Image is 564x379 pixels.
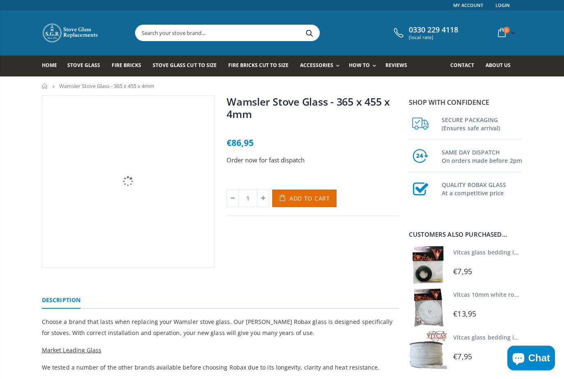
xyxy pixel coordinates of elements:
[42,318,392,337] span: Choose a brand that lasts when replacing your Wamsler stove glass. Our [PERSON_NAME] Robax glass ...
[486,62,511,69] span: About us
[349,55,380,76] a: How To
[42,363,379,371] span: We tested a number of the other brands available before choosing Robax due to its longevity, clar...
[300,55,344,76] a: Accessories
[67,62,100,69] span: Stove Glass
[153,62,216,69] span: Stove Glass Cut To Size
[409,288,447,326] img: Vitcas white rope, glue and gloves kit 10mm
[227,155,399,165] p: Order now for fast dispatch
[42,346,101,354] span: Market Leading Glass
[450,62,474,69] span: Contact
[228,55,295,76] a: Fire Bricks Cut To Size
[112,55,147,76] a: Fire Bricks
[495,25,517,41] a: 0
[228,62,289,69] span: Fire Bricks Cut To Size
[59,82,154,90] span: Wamsler Stove Glass - 365 x 455 x 4mm
[409,97,522,107] p: Shop with confidence
[42,62,57,69] span: Home
[112,62,141,69] span: Fire Bricks
[385,62,407,69] span: Reviews
[385,55,413,76] a: Reviews
[453,351,472,361] span: €7,95
[409,231,522,238] div: Customers also purchased...
[272,189,337,207] button: Add to Cart
[450,55,480,76] a: Contact
[409,246,447,284] img: Vitcas stove glass bedding in tape
[135,25,411,41] input: Search your stove brand...
[42,23,99,43] img: Stove Glass Replacement
[289,194,330,202] span: Add to Cart
[505,346,557,372] inbox-online-store-chat: Shopify online store chat
[453,266,472,276] span: €7,95
[153,55,222,76] a: Stove Glass Cut To Size
[442,147,522,165] h3: SAME DAY DISPATCH On orders made before 2pm
[227,137,254,148] span: €86,95
[409,25,458,35] span: 0330 229 4118
[442,179,522,197] h3: QUALITY ROBAX GLASS At a competitive price
[42,292,80,309] a: Description
[392,25,458,40] a: 0330 229 4118 (local rate)
[409,35,458,40] span: (local rate)
[349,62,370,69] span: How To
[453,309,476,319] span: €13,95
[42,83,48,89] a: Home
[227,95,390,121] a: Wamsler Stove Glass - 365 x 455 x 4mm
[486,55,517,76] a: About us
[503,27,510,33] span: 0
[300,25,319,41] button: Search
[300,62,333,69] span: Accessories
[442,114,522,132] h3: SECURE PACKAGING (Ensures safe arrival)
[409,331,447,369] img: Vitcas stove glass bedding in tape
[67,55,106,76] a: Stove Glass
[42,55,63,76] a: Home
